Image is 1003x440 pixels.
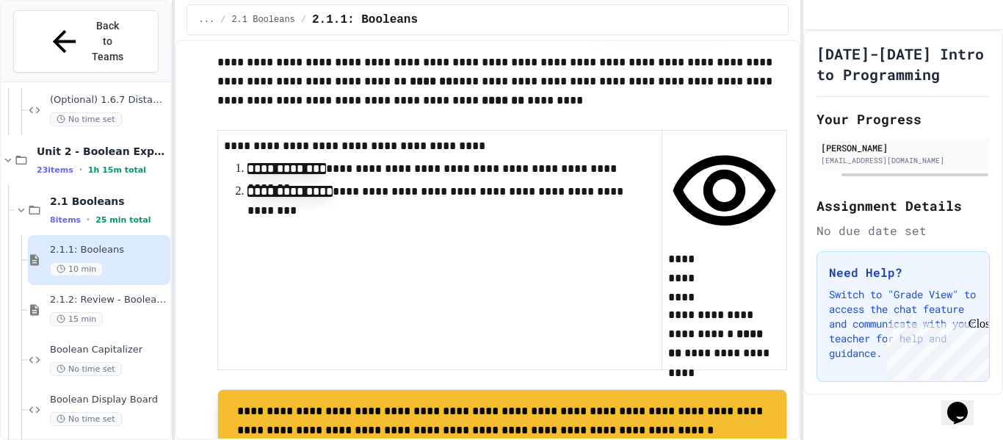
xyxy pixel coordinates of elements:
h2: Assignment Details [816,195,990,216]
h1: [DATE]-[DATE] Intro to Programming [816,43,990,84]
div: [EMAIL_ADDRESS][DOMAIN_NAME] [821,155,985,166]
span: / [220,14,225,26]
span: • [87,214,90,226]
span: 10 min [50,262,103,276]
span: 1h 15m total [88,165,146,175]
h2: Your Progress [816,109,990,129]
div: Chat with us now!Close [6,6,101,93]
iframe: chat widget [881,317,988,380]
span: 25 min total [95,215,151,225]
span: 2.1.1: Booleans [312,11,418,29]
span: • [79,164,82,176]
span: No time set [50,112,122,126]
span: 2.1 Booleans [231,14,294,26]
div: [PERSON_NAME] [821,141,985,154]
span: 2.1 Booleans [50,195,167,208]
div: No due date set [816,222,990,239]
p: Switch to "Grade View" to access the chat feature and communicate with your teacher for help and ... [829,287,977,361]
span: No time set [50,362,122,376]
span: 2.1.1: Booleans [50,244,167,256]
span: (Optional) 1.6.7 Distance Calculator [50,94,167,107]
span: ... [199,14,215,26]
span: / [301,14,306,26]
iframe: chat widget [941,381,988,425]
span: Boolean Capitalizer [50,344,167,356]
h3: Need Help? [829,264,977,281]
span: Back to Teams [90,18,125,65]
span: 2.1.2: Review - Booleans [50,294,167,306]
span: Boolean Display Board [50,394,167,406]
button: Back to Teams [13,10,159,73]
span: 15 min [50,312,103,326]
span: 8 items [50,215,81,225]
span: 23 items [37,165,73,175]
span: No time set [50,412,122,426]
span: Unit 2 - Boolean Expressions and If Statements [37,145,167,158]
